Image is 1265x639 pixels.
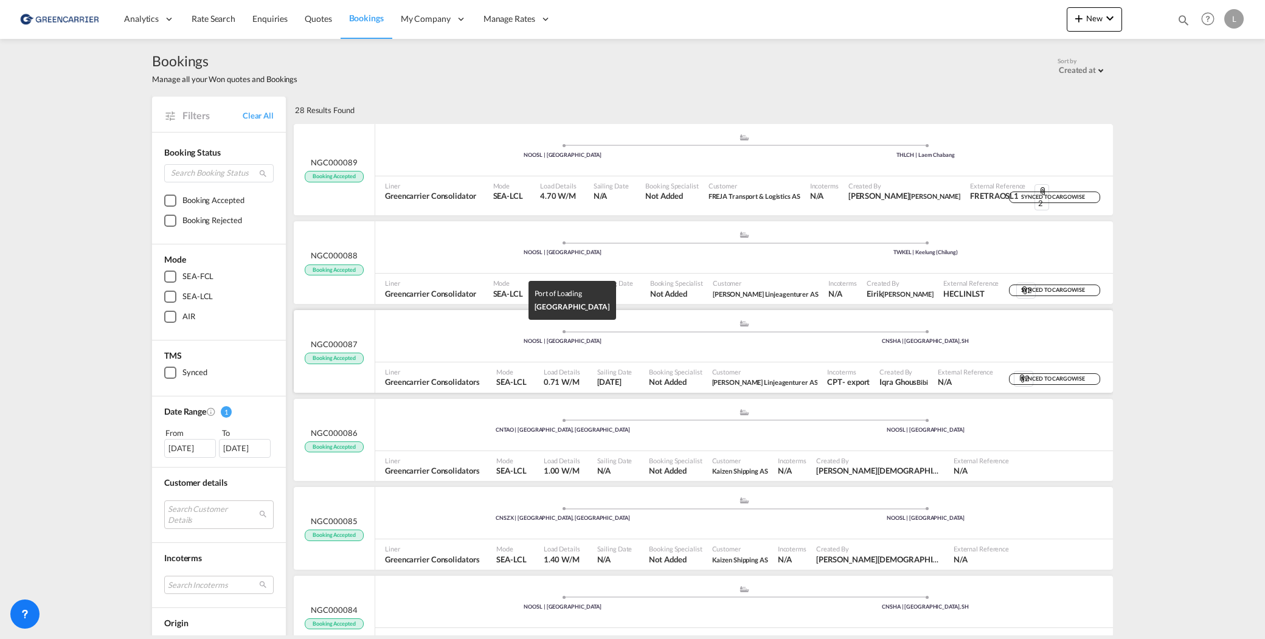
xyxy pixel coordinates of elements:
[848,190,960,201] span: Jakub Flemming
[381,514,744,522] div: CNSZX | [GEOGRAPHIC_DATA], [GEOGRAPHIC_DATA]
[496,456,526,465] span: Mode
[206,407,216,416] md-icon: Created On
[650,278,703,288] span: Booking Specialist
[709,190,800,201] span: FREJA Transport & Logistics AS
[305,530,363,541] span: Booking Accepted
[294,310,1113,393] div: NGC000087 Booking Accepted assets/icons/custom/ship-fill.svgassets/icons/custom/roll-o-plane.svgP...
[713,288,819,299] span: Hecksher Linjeagenturer AS
[258,169,268,178] md-icon: icon-magnify
[649,544,702,553] span: Booking Specialist
[164,439,216,457] div: [DATE]
[311,516,357,527] span: NGC000085
[712,544,768,553] span: Customer
[493,190,523,201] span: SEA-LCL
[954,554,1009,565] span: N/A
[1009,285,1100,296] div: SYNCED TO CARGOWISE
[1059,65,1096,75] div: Created at
[385,278,476,288] span: Liner
[385,181,476,190] span: Liner
[737,320,752,326] md-icon: assets/icons/custom/ship-fill.svg
[879,376,928,387] span: Iqra Ghous Bibi
[712,378,818,386] span: [PERSON_NAME] Linjeagenturer AS
[594,190,629,201] span: N/A
[311,250,357,261] span: NGC000088
[385,376,479,387] span: Greencarrier Consolidators
[597,544,632,553] span: Sailing Date
[252,13,288,24] span: Enquiries
[294,221,1113,304] div: NGC000088 Booking Accepted assets/icons/custom/ship-fill.svgassets/icons/custom/roll-o-plane.svgP...
[816,456,944,465] span: Created By
[1224,9,1244,29] div: L
[744,151,1107,159] div: THLCH | Laem Chabang
[1038,187,1048,196] md-icon: icon-attachment
[544,456,580,465] span: Load Details
[816,554,944,565] span: Per Kristian Edvartsen
[164,311,274,323] md-checkbox: AIR
[349,13,384,23] span: Bookings
[737,409,752,415] md-icon: assets/icons/custom/ship-fill.svg
[305,441,363,453] span: Booking Accepted
[943,288,999,299] span: HECLINLST
[744,514,1107,522] div: NOOSL | [GEOGRAPHIC_DATA]
[540,191,576,201] span: 4.70 W/M
[544,544,580,553] span: Load Details
[712,465,768,476] span: Kaizen Shipping AS
[182,311,195,323] div: AIR
[182,195,244,207] div: Booking Accepted
[192,13,235,24] span: Rate Search
[827,376,870,387] span: CPT export
[164,477,227,488] span: Customer details
[954,465,1009,476] span: N/A
[778,465,792,476] div: N/A
[385,544,479,553] span: Liner
[305,618,363,630] span: Booking Accepted
[1197,9,1224,30] div: Help
[879,367,928,376] span: Created By
[827,367,870,376] span: Incoterms
[152,74,297,85] span: Manage all your Won quotes and Bookings
[712,456,768,465] span: Customer
[1021,286,1087,298] span: SYNCED TO CARGOWISE
[221,406,232,418] span: 1
[597,554,632,565] span: N/A
[164,427,274,457] span: From To [DATE][DATE]
[1035,184,1049,211] div: 2
[164,291,274,303] md-checkbox: SEA-LCL
[828,278,857,288] span: Incoterms
[381,151,744,159] div: NOOSL | [GEOGRAPHIC_DATA]
[882,290,934,298] span: [PERSON_NAME]
[709,192,800,200] span: FREJA Transport & Logistics AS
[182,367,207,379] div: Synced
[1072,13,1117,23] span: New
[649,456,702,465] span: Booking Specialist
[305,171,363,182] span: Booking Accepted
[544,377,580,387] span: 0.71 W/M
[493,278,523,288] span: Mode
[1020,286,1030,295] md-icon: icon-attachment
[311,157,357,168] span: NGC000089
[18,5,100,33] img: e39c37208afe11efa9cb1d7a6ea7d6f5.png
[1021,193,1087,205] span: SYNCED TO CARGOWISE
[164,254,186,264] span: Mode
[294,487,1113,570] div: NGC000085 Booking Accepted assets/icons/custom/ship-fill.svgassets/icons/custom/roll-o-plane.svgP...
[737,497,752,503] md-icon: assets/icons/custom/ship-fill.svg
[816,544,944,553] span: Created By
[810,181,839,190] span: Incoterms
[954,456,1009,465] span: External Reference
[1177,13,1190,32] div: icon-magnify
[182,271,213,283] div: SEA-FCL
[385,190,476,201] span: Greencarrier Consolidator
[493,181,523,190] span: Mode
[496,367,526,376] span: Mode
[649,465,702,476] span: Not Added
[744,426,1107,434] div: NOOSL | [GEOGRAPHIC_DATA]
[164,553,202,563] span: Incoterms
[597,376,632,387] span: 5 Oct 2025
[164,271,274,283] md-checkbox: SEA-FCL
[1009,192,1100,203] div: SYNCED TO CARGOWISE
[164,350,182,361] span: TMS
[164,164,274,182] input: Search Booking Status
[496,376,526,387] span: SEA-LCL
[744,337,1107,345] div: CNSHA | [GEOGRAPHIC_DATA], SH
[221,427,274,439] div: To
